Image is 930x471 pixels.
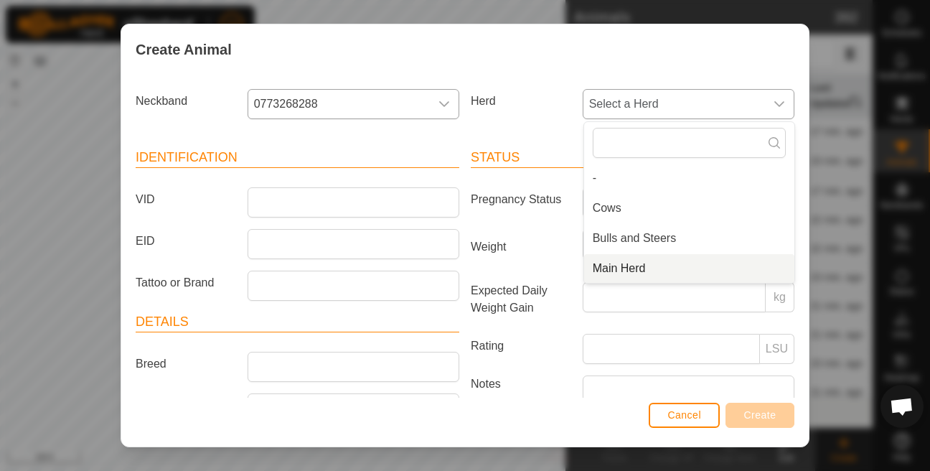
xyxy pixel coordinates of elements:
[430,90,459,118] div: dropdown trigger
[584,164,794,283] ul: Option List
[248,90,430,118] span: 0773268288
[880,385,924,428] div: Open chat
[471,148,794,168] header: Status
[593,200,621,217] span: Cows
[136,312,459,332] header: Details
[130,352,242,376] label: Breed
[725,403,794,428] button: Create
[465,187,577,212] label: Pregnancy Status
[584,254,794,283] li: Main Herd
[584,164,794,192] li: -
[465,229,577,265] label: Weight
[667,409,701,421] span: Cancel
[593,230,677,247] span: Bulls and Steers
[136,39,232,60] span: Create Animal
[130,229,242,253] label: EID
[130,187,242,212] label: VID
[465,282,577,317] label: Expected Daily Weight Gain
[130,271,242,295] label: Tattoo or Brand
[744,409,776,421] span: Create
[130,89,242,113] label: Neckband
[584,224,794,253] li: Bulls and Steers
[430,394,459,416] div: dropdown trigger
[465,89,577,113] label: Herd
[584,194,794,223] li: Cows
[760,334,794,364] p-inputgroup-addon: LSU
[130,393,242,411] label: Stock Class
[765,90,794,118] div: dropdown trigger
[583,90,765,118] span: Select a Herd
[593,169,596,187] span: -
[465,376,577,457] label: Notes
[136,148,459,168] header: Identification
[649,403,720,428] button: Cancel
[465,334,577,358] label: Rating
[593,260,646,277] span: Main Herd
[766,282,794,312] p-inputgroup-addon: kg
